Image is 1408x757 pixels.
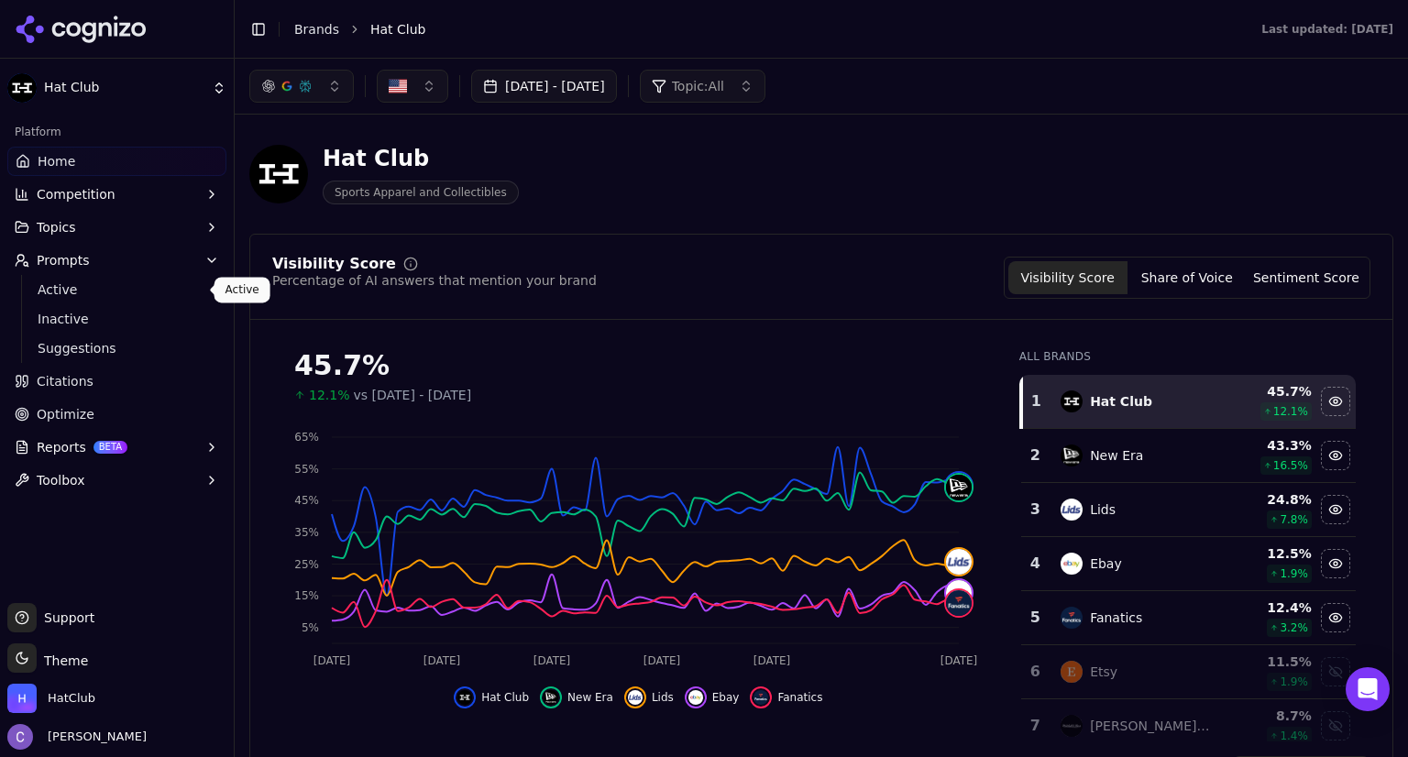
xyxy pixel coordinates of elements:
[37,438,86,456] span: Reports
[1321,603,1350,632] button: Hide fanatics data
[540,686,613,708] button: Hide new era data
[652,690,674,705] span: Lids
[1226,544,1312,563] div: 12.5 %
[7,117,226,147] div: Platform
[7,684,95,713] button: Open organization switcher
[533,654,571,667] tspan: [DATE]
[471,70,617,103] button: [DATE] - [DATE]
[1226,707,1312,725] div: 8.7 %
[457,690,472,705] img: hat club
[7,73,37,103] img: Hat Club
[37,251,90,269] span: Prompts
[1090,609,1142,627] div: Fanatics
[688,690,703,705] img: ebay
[643,654,681,667] tspan: [DATE]
[1226,436,1312,455] div: 43.3 %
[1321,387,1350,416] button: Hide hat club data
[1021,537,1356,591] tr: 4ebayEbay12.5%1.9%Hide ebay data
[753,690,768,705] img: fanatics
[777,690,822,705] span: Fanatics
[946,549,972,575] img: lids
[544,690,558,705] img: new era
[272,257,396,271] div: Visibility Score
[323,181,519,204] span: Sports Apparel and Collectibles
[753,654,791,667] tspan: [DATE]
[7,684,37,713] img: HatClub
[7,400,226,429] a: Optimize
[37,405,94,423] span: Optimize
[1261,22,1393,37] div: Last updated: [DATE]
[30,335,204,361] a: Suggestions
[1280,729,1308,743] span: 1.4 %
[7,246,226,275] button: Prompts
[294,589,319,602] tspan: 15%
[1226,382,1312,400] div: 45.7 %
[1061,553,1083,575] img: ebay
[294,463,319,476] tspan: 55%
[1090,663,1117,681] div: Etsy
[302,621,319,634] tspan: 5%
[30,306,204,332] a: Inactive
[225,282,259,297] p: Active
[672,77,724,95] span: Topic: All
[7,147,226,176] a: Home
[1280,620,1308,635] span: 3.2 %
[423,654,461,667] tspan: [DATE]
[353,386,471,404] span: vs [DATE] - [DATE]
[294,558,319,571] tspan: 25%
[7,213,226,242] button: Topics
[1028,499,1042,521] div: 3
[1321,441,1350,470] button: Hide new era data
[1061,444,1083,466] img: new era
[946,580,972,606] img: ebay
[1090,554,1122,573] div: Ebay
[685,686,740,708] button: Hide ebay data
[628,690,643,705] img: lids
[1021,645,1356,699] tr: 6etsyEtsy11.5%1.9%Show etsy data
[1028,553,1042,575] div: 4
[1061,390,1083,412] img: hat club
[1321,549,1350,578] button: Hide ebay data
[37,653,88,668] span: Theme
[37,372,93,390] span: Citations
[1028,715,1042,737] div: 7
[1226,490,1312,509] div: 24.8 %
[1280,566,1308,581] span: 1.9 %
[1021,699,1356,753] tr: 7mitchell & ness[PERSON_NAME] & [PERSON_NAME]8.7%1.4%Show mitchell & ness data
[30,277,204,302] a: Active
[567,690,613,705] span: New Era
[1090,500,1116,519] div: Lids
[294,349,983,382] div: 45.7%
[946,590,972,616] img: fanatics
[1321,711,1350,741] button: Show mitchell & ness data
[1019,349,1356,364] div: All Brands
[624,686,674,708] button: Hide lids data
[38,310,197,328] span: Inactive
[37,471,85,489] span: Toolbox
[1028,607,1042,629] div: 5
[323,144,519,173] div: Hat Club
[712,690,740,705] span: Ebay
[294,20,1225,38] nav: breadcrumb
[294,494,319,507] tspan: 45%
[93,441,127,454] span: BETA
[1280,512,1308,527] span: 7.8 %
[750,686,822,708] button: Hide fanatics data
[37,185,115,203] span: Competition
[940,654,978,667] tspan: [DATE]
[1021,375,1356,429] tr: 1hat clubHat Club45.7%12.1%Hide hat club data
[272,271,597,290] div: Percentage of AI answers that mention your brand
[1061,715,1083,737] img: mitchell & ness
[1321,495,1350,524] button: Hide lids data
[1273,404,1308,419] span: 12.1 %
[1090,717,1212,735] div: [PERSON_NAME] & [PERSON_NAME]
[1028,444,1042,466] div: 2
[7,367,226,396] a: Citations
[1021,429,1356,483] tr: 2new eraNew Era43.3%16.5%Hide new era data
[7,466,226,495] button: Toolbox
[7,433,226,462] button: ReportsBETA
[1021,591,1356,645] tr: 5fanaticsFanatics12.4%3.2%Hide fanatics data
[454,686,529,708] button: Hide hat club data
[48,690,95,707] span: HatClub
[38,339,197,357] span: Suggestions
